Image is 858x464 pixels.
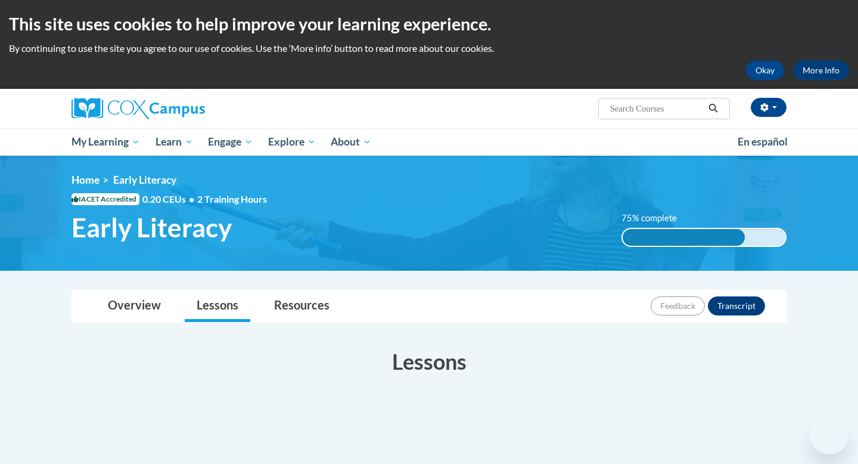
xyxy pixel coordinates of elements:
span: About [331,135,371,149]
a: Home [71,174,100,186]
a: Lessons [185,290,250,322]
span: My Learning [71,135,140,149]
span: Early Literacy [71,212,232,243]
a: En español [730,129,795,154]
span: Learn [156,135,193,149]
span: Early Literacy [113,174,176,186]
a: Explore [260,128,324,156]
p: By continuing to use the site you agree to our use of cookies. Use the ‘More info’ button to read... [9,42,849,55]
span: Engage [208,135,253,149]
button: Account Settings [751,98,786,117]
a: Engage [200,128,260,156]
span: 2 Training Hours [197,193,267,205]
button: Feedback [651,296,705,315]
span: 0.20 CEUs [142,193,197,206]
span: En español [738,135,788,148]
h2: This site uses cookies to help improve your learning experience. [9,12,849,36]
h3: Lessons [71,347,786,376]
a: Cox Campus [71,98,298,119]
span: • [189,193,194,205]
input: Search Courses [609,101,704,116]
a: My Learning [64,128,148,156]
a: More Info [793,61,849,80]
a: About [324,128,380,156]
a: Resources [262,290,341,322]
button: Search [704,101,722,116]
span: Explore [268,135,316,149]
iframe: Button to launch messaging window [810,416,848,454]
button: Okay [746,61,784,80]
div: 75% complete [623,229,745,246]
a: Overview [96,290,173,322]
a: Learn [148,128,201,156]
button: Transcript [708,296,765,315]
label: 75% complete [621,212,690,225]
img: Cox Campus [71,98,205,119]
div: Main menu [54,128,804,156]
span: IACET Accredited [71,193,139,205]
